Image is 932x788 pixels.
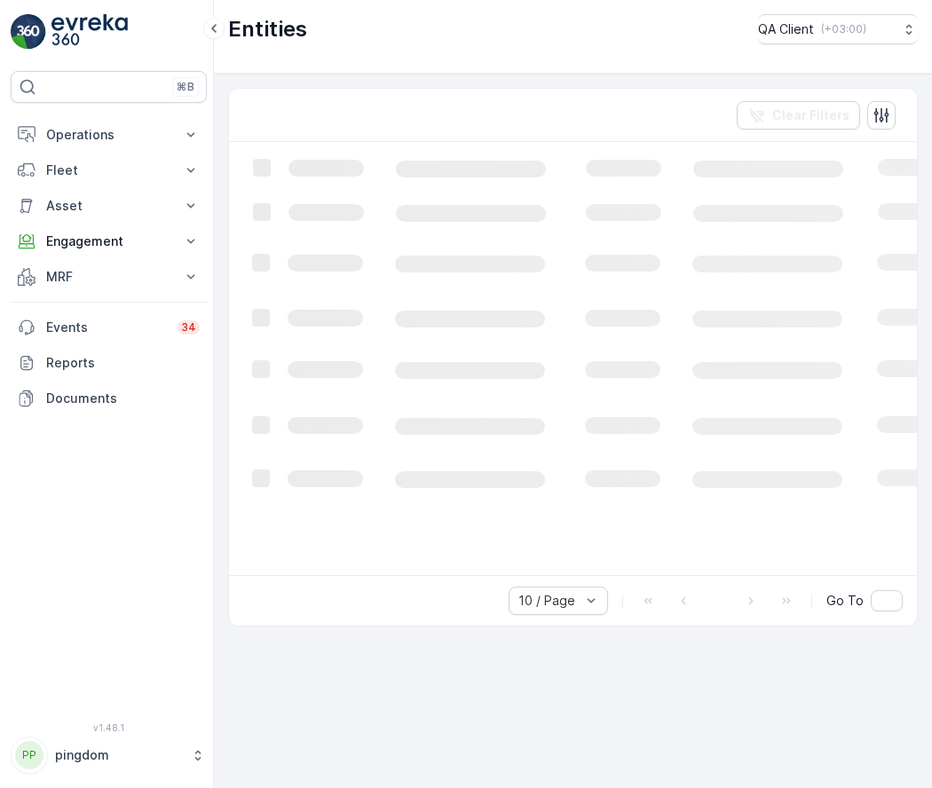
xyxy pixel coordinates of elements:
button: Fleet [11,153,207,188]
p: Entities [228,15,307,43]
button: QA Client(+03:00) [758,14,918,44]
p: pingdom [55,746,182,764]
button: Asset [11,188,207,224]
p: Operations [46,126,171,144]
a: Events34 [11,310,207,345]
p: Asset [46,197,171,215]
button: Engagement [11,224,207,259]
p: 34 [181,320,196,335]
button: Operations [11,117,207,153]
p: Engagement [46,232,171,250]
p: Reports [46,354,200,372]
p: Fleet [46,162,171,179]
button: Clear Filters [737,101,860,130]
p: Events [46,319,167,336]
img: logo_light-DOdMpM7g.png [51,14,128,50]
a: Reports [11,345,207,381]
span: v 1.48.1 [11,722,207,733]
div: PP [15,741,43,769]
button: PPpingdom [11,737,207,774]
p: Clear Filters [772,106,849,124]
button: MRF [11,259,207,295]
span: Go To [826,592,864,610]
p: ( +03:00 ) [821,22,866,36]
a: Documents [11,381,207,416]
p: MRF [46,268,171,286]
img: logo [11,14,46,50]
p: ⌘B [177,80,194,94]
p: Documents [46,390,200,407]
p: QA Client [758,20,814,38]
